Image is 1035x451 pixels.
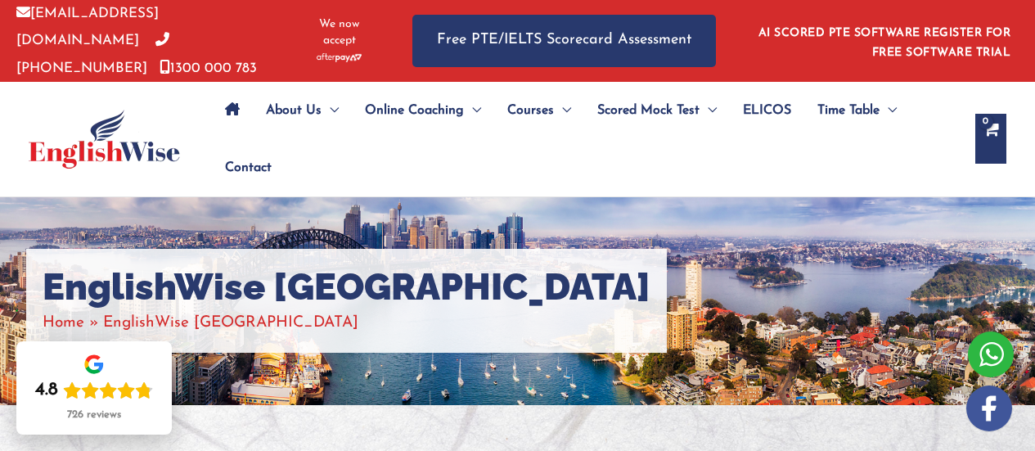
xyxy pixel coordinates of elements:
[817,82,880,139] span: Time Table
[43,315,84,331] a: Home
[225,139,272,196] span: Contact
[584,82,730,139] a: Scored Mock TestMenu Toggle
[212,82,959,196] nav: Site Navigation: Main Menu
[758,27,1011,59] a: AI SCORED PTE SOFTWARE REGISTER FOR FREE SOFTWARE TRIAL
[700,82,717,139] span: Menu Toggle
[16,34,169,74] a: [PHONE_NUMBER]
[597,82,700,139] span: Scored Mock Test
[103,315,358,331] span: EnglishWise [GEOGRAPHIC_DATA]
[352,82,494,139] a: Online CoachingMenu Toggle
[307,16,371,49] span: We now accept
[160,61,257,75] a: 1300 000 783
[880,82,897,139] span: Menu Toggle
[29,110,180,169] img: cropped-ew-logo
[804,82,910,139] a: Time TableMenu Toggle
[975,114,1006,164] a: View Shopping Cart, empty
[749,14,1019,67] aside: Header Widget 1
[507,82,554,139] span: Courses
[317,53,362,62] img: Afterpay-Logo
[43,309,650,336] nav: Breadcrumbs
[35,379,153,402] div: Rating: 4.8 out of 5
[464,82,481,139] span: Menu Toggle
[16,7,159,47] a: [EMAIL_ADDRESS][DOMAIN_NAME]
[554,82,571,139] span: Menu Toggle
[494,82,584,139] a: CoursesMenu Toggle
[412,15,716,66] a: Free PTE/IELTS Scorecard Assessment
[253,82,352,139] a: About UsMenu Toggle
[266,82,322,139] span: About Us
[322,82,339,139] span: Menu Toggle
[966,386,1012,431] img: white-facebook.png
[743,82,791,139] span: ELICOS
[730,82,804,139] a: ELICOS
[212,139,272,196] a: Contact
[35,379,58,402] div: 4.8
[365,82,464,139] span: Online Coaching
[43,265,650,309] h1: EnglishWise [GEOGRAPHIC_DATA]
[67,408,121,422] div: 726 reviews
